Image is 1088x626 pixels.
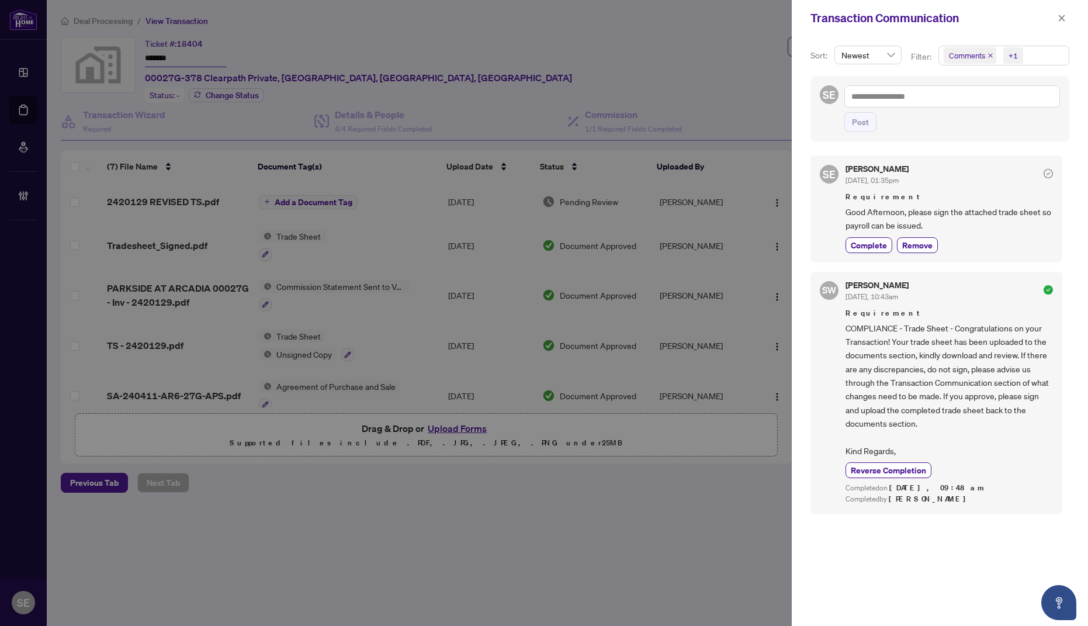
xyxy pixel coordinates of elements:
span: SE [823,87,836,103]
h5: [PERSON_NAME] [846,165,909,173]
div: +1 [1009,50,1018,61]
span: [DATE], 10:43am [846,292,898,301]
span: Reverse Completion [851,464,926,476]
span: Requirement [846,307,1053,319]
span: Comments [949,50,985,61]
button: Reverse Completion [846,462,931,478]
span: Newest [841,46,895,64]
h5: [PERSON_NAME] [846,281,909,289]
span: close [987,53,993,58]
span: COMPLIANCE - Trade Sheet - Congratulations on your Transaction! Your trade sheet has been uploade... [846,321,1053,458]
button: Post [844,112,876,132]
button: Complete [846,237,892,253]
span: Comments [944,47,996,64]
span: [PERSON_NAME] [889,494,972,504]
span: Remove [902,239,933,251]
span: Complete [851,239,887,251]
span: close [1058,14,1066,22]
span: check-circle [1044,285,1053,295]
span: [DATE], 09:48am [889,483,986,493]
div: Transaction Communication [810,9,1054,27]
span: Requirement [846,191,1053,203]
div: Completed by [846,494,1053,505]
div: Completed on [846,483,1053,494]
button: Open asap [1041,585,1076,620]
span: check-circle [1044,169,1053,178]
span: Good Afternoon, please sign the attached trade sheet so payroll can be issued. [846,205,1053,233]
button: Remove [897,237,938,253]
span: SW [822,283,837,298]
span: [DATE], 01:35pm [846,176,899,185]
p: Filter: [911,50,933,63]
p: Sort: [810,49,830,62]
span: SE [823,166,836,182]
